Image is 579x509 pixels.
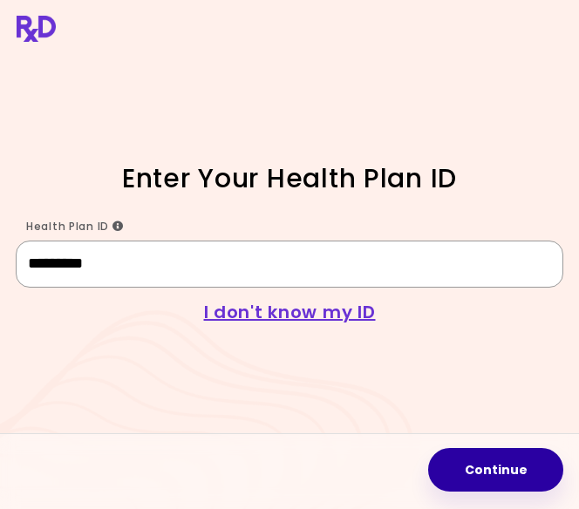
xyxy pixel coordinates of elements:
[428,448,563,492] button: Continue
[204,300,376,324] a: I don't know my ID
[26,219,124,234] span: Health Plan ID
[112,221,124,232] i: Info
[16,161,563,195] h1: Enter Your Health Plan ID
[17,16,56,42] img: RxDiet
